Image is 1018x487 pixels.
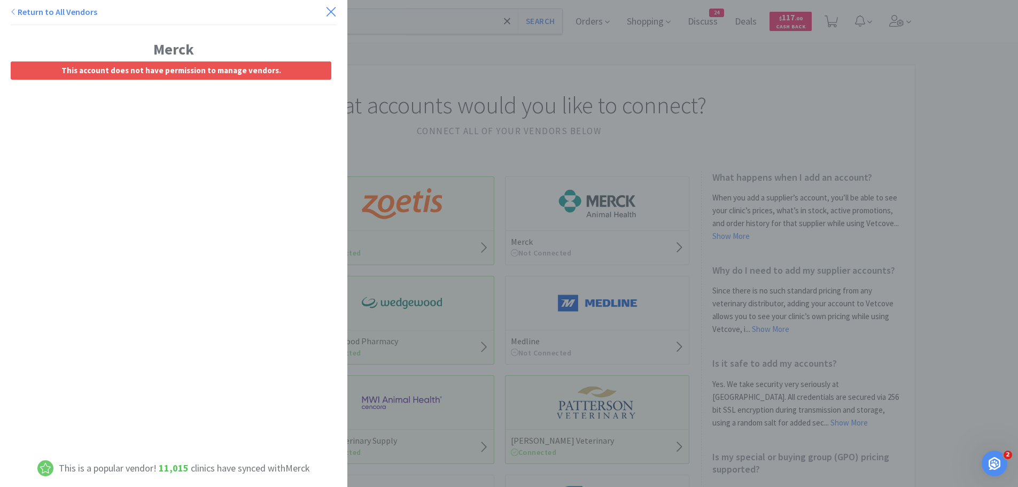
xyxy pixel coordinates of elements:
h1: Merck [11,37,337,61]
a: Return to All Vendors [11,6,97,17]
span: 2 [1004,451,1012,459]
div: This account does not have permission to manage vendors. [11,61,331,80]
span: This is a popular vendor! clinics have synced with Merck [59,461,310,476]
iframe: Intercom live chat [982,451,1007,476]
strong: 11,015 [159,462,189,474]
